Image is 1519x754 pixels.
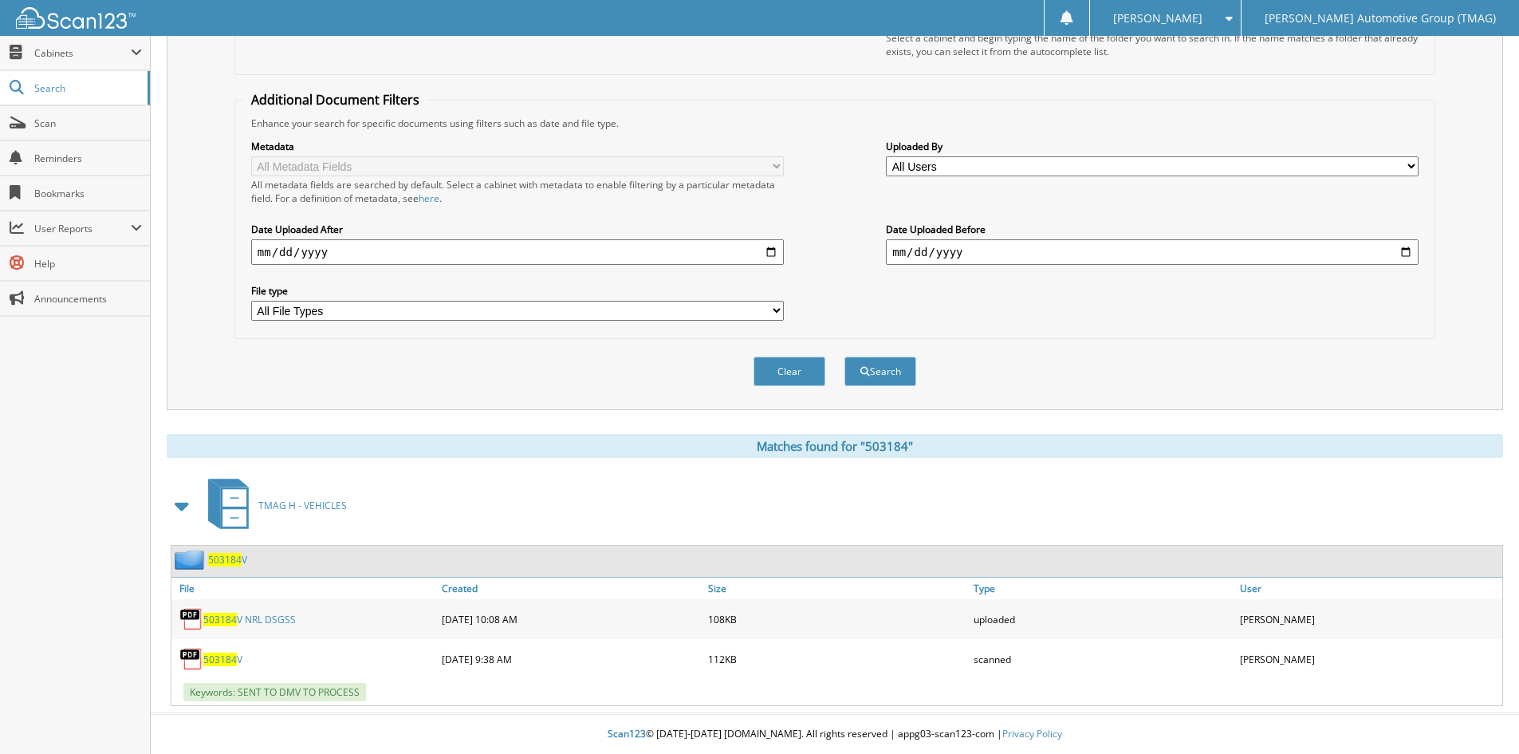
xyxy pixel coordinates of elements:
div: Matches found for "503184" [167,434,1503,458]
img: folder2.png [175,550,208,570]
label: Metadata [251,140,784,153]
span: Search [34,81,140,95]
a: here [419,191,439,205]
span: [PERSON_NAME] Automotive Group (TMAG) [1265,14,1496,23]
span: TMAG H - VEHICLES [258,499,347,512]
span: 503184 [208,553,242,566]
div: [PERSON_NAME] [1236,603,1502,635]
a: Size [704,578,970,599]
div: © [DATE]-[DATE] [DOMAIN_NAME]. All rights reserved | appg03-scan123-com | [151,715,1519,754]
a: 503184V [208,553,247,566]
img: PDF.png [179,607,203,631]
a: 503184V NRL DSGSS [203,613,296,626]
span: 503184 [203,653,237,666]
div: 108KB [704,603,970,635]
div: uploaded [970,603,1236,635]
span: Scan [34,116,142,130]
span: Help [34,257,142,270]
input: start [251,239,784,265]
span: Reminders [34,152,142,165]
span: 503184 [203,613,237,626]
label: Uploaded By [886,140,1419,153]
img: PDF.png [179,647,203,671]
span: Bookmarks [34,187,142,200]
div: scanned [970,643,1236,675]
label: Date Uploaded Before [886,223,1419,236]
span: Scan123 [608,727,646,740]
label: File type [251,284,784,298]
legend: Additional Document Filters [243,91,427,109]
span: Cabinets [34,46,131,60]
div: All metadata fields are searched by default. Select a cabinet with metadata to enable filtering b... [251,178,784,205]
span: User Reports [34,222,131,235]
a: File [171,578,438,599]
label: Date Uploaded After [251,223,784,236]
a: Created [438,578,704,599]
button: Search [844,357,916,386]
div: [PERSON_NAME] [1236,643,1502,675]
div: 112KB [704,643,970,675]
a: TMAG H - VEHICLES [199,474,347,537]
div: Select a cabinet and begin typing the name of the folder you want to search in. If the name match... [886,31,1419,58]
a: 503184V [203,653,242,666]
a: Privacy Policy [1002,727,1062,740]
button: Clear [754,357,825,386]
span: Announcements [34,292,142,306]
a: User [1236,578,1502,599]
a: Type [970,578,1236,599]
span: [PERSON_NAME] [1113,14,1202,23]
img: scan123-logo-white.svg [16,7,136,29]
iframe: Chat Widget [1439,677,1519,754]
input: end [886,239,1419,265]
span: Keywords: SENT TO DMV TO PROCESS [183,683,366,701]
div: Enhance your search for specific documents using filters such as date and file type. [243,116,1427,130]
div: [DATE] 10:08 AM [438,603,704,635]
div: [DATE] 9:38 AM [438,643,704,675]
